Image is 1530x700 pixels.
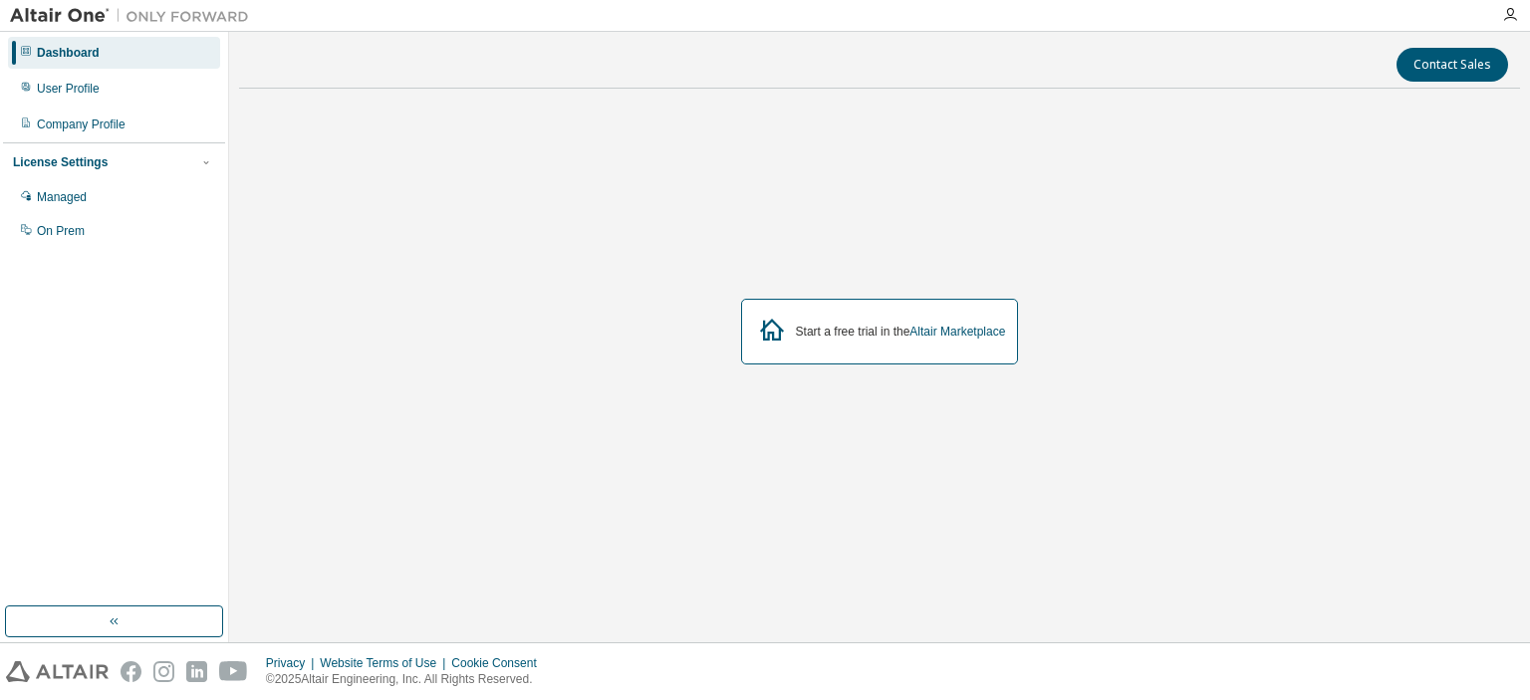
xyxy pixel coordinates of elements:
[219,661,248,682] img: youtube.svg
[320,655,451,671] div: Website Terms of Use
[451,655,548,671] div: Cookie Consent
[6,661,109,682] img: altair_logo.svg
[186,661,207,682] img: linkedin.svg
[37,189,87,205] div: Managed
[153,661,174,682] img: instagram.svg
[796,324,1006,340] div: Start a free trial in the
[266,655,320,671] div: Privacy
[1397,48,1508,82] button: Contact Sales
[909,325,1005,339] a: Altair Marketplace
[121,661,141,682] img: facebook.svg
[266,671,549,688] p: © 2025 Altair Engineering, Inc. All Rights Reserved.
[37,81,100,97] div: User Profile
[13,154,108,170] div: License Settings
[37,117,126,132] div: Company Profile
[37,223,85,239] div: On Prem
[37,45,100,61] div: Dashboard
[10,6,259,26] img: Altair One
